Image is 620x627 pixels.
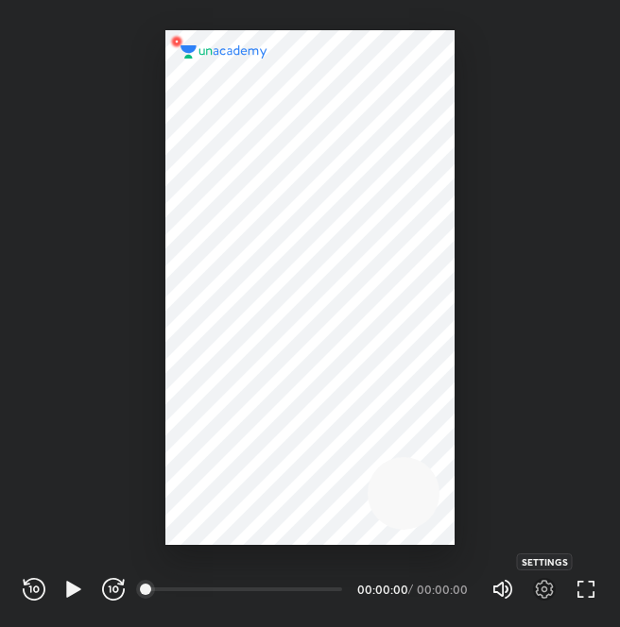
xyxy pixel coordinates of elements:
div: Settings [517,553,573,570]
div: 00:00:00 [417,584,469,595]
img: wMgqJGBwKWe8AAAAABJRU5ErkJggg== [165,30,188,53]
div: 00:00:00 [357,584,405,595]
div: / [408,584,413,595]
img: logo.2a7e12a2.svg [181,45,267,59]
